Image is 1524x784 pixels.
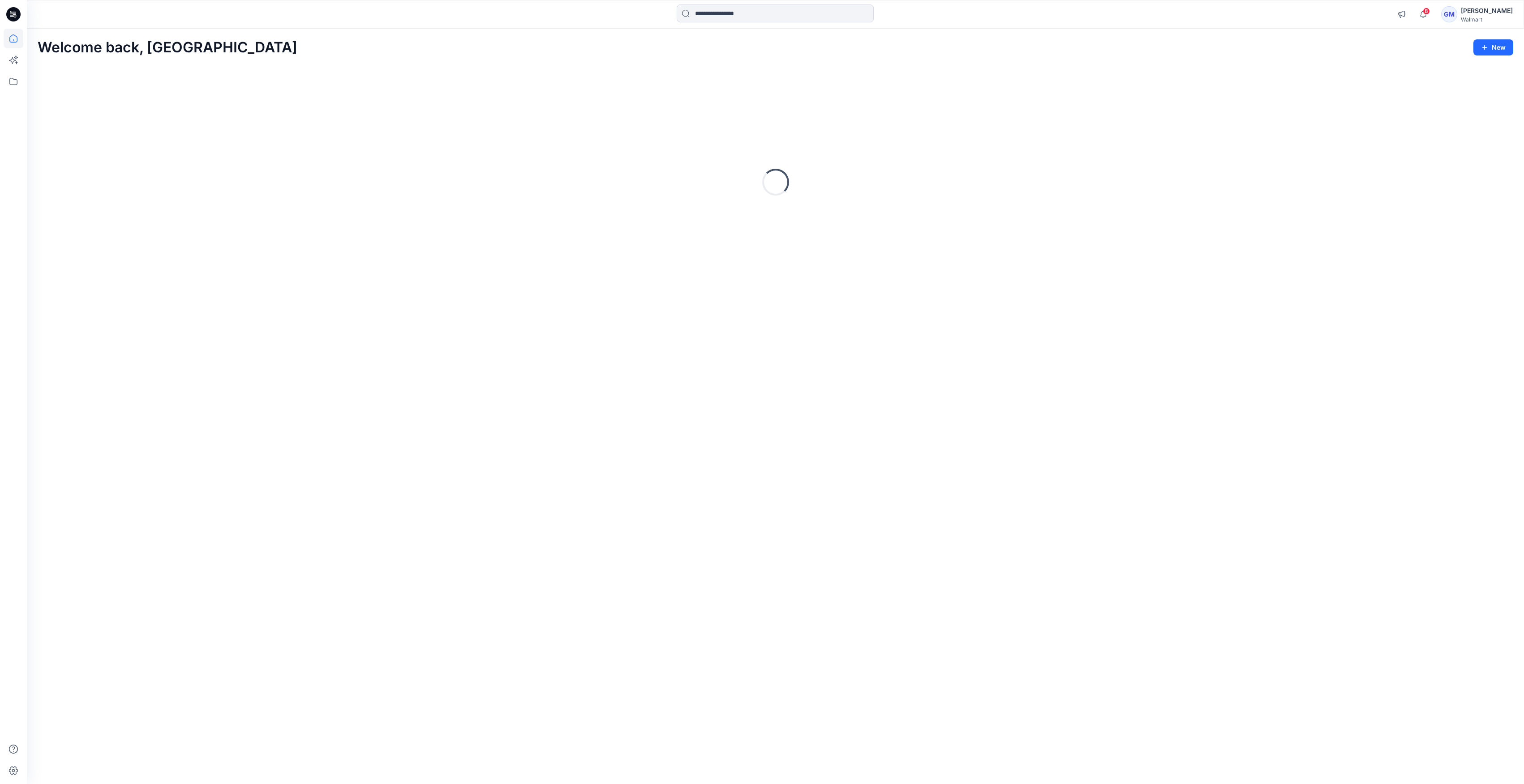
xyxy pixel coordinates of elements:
button: New [1473,39,1513,55]
div: [PERSON_NAME] [1461,5,1513,16]
div: GM [1441,6,1457,22]
span: 8 [1423,8,1430,15]
h2: Welcome back, [GEOGRAPHIC_DATA] [38,39,297,56]
div: Walmart [1461,16,1513,23]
